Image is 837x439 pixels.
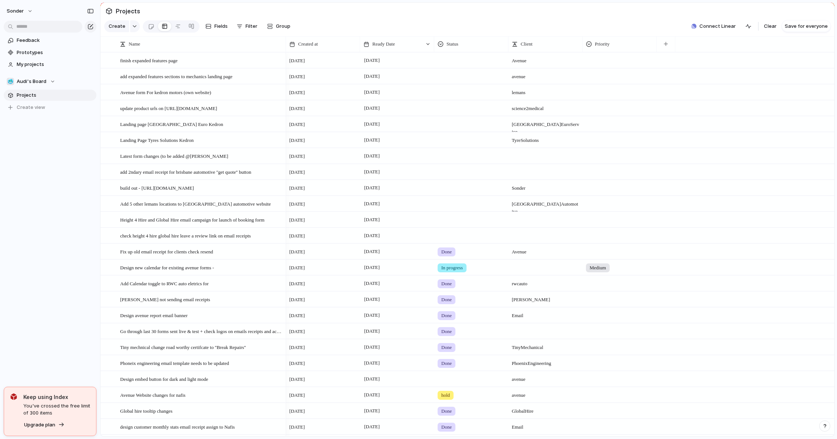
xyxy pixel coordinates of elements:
a: My projects [4,59,96,70]
span: lemans [509,85,582,96]
span: Global hire tooltip changes [120,406,172,415]
span: check height 4 hire global hire leave a review link on email receipts [120,231,251,240]
span: Add Calendar toggle to RWC auto eletrics for [120,279,209,287]
span: [DATE] [289,408,305,415]
span: [DATE] [362,136,382,144]
span: add 2ndary email receipt for brisbane automotive ''get quote'' button [120,167,251,176]
span: rwc auto [509,276,582,287]
span: [DATE] [289,105,305,112]
a: Prototypes [4,47,96,58]
span: Design avenue report email banner [120,311,188,319]
span: You've crossed the free limit of 300 items [23,402,90,417]
span: Email [509,308,582,319]
span: Priority [595,40,610,48]
span: Keep using Index [23,393,90,401]
span: Design embed button for dark and light mode [120,375,208,383]
span: [DATE] [362,263,382,272]
span: My projects [17,61,94,68]
span: [DATE] [289,423,305,431]
span: [DATE] [362,359,382,368]
span: Audi's Board [17,78,46,85]
span: Landing page [GEOGRAPHIC_DATA] Euro Kedron [120,120,223,128]
span: [DATE] [289,344,305,351]
span: [DATE] [362,56,382,65]
span: Save for everyone [785,23,828,30]
span: Latest form changes (to be added @[PERSON_NAME] [120,152,228,160]
span: [PERSON_NAME] not sending email receipts [120,295,210,303]
span: [GEOGRAPHIC_DATA] Euro Service [509,117,582,136]
span: Projects [114,4,142,18]
span: Upgrade plan [24,421,55,429]
span: [DATE] [362,183,382,192]
span: [DATE] [362,279,382,288]
span: Tiny Mechanical [509,340,582,351]
span: [DATE] [289,328,305,335]
span: [DATE] [362,104,382,113]
div: 🥶 [7,78,14,85]
span: Done [441,296,452,303]
span: avenue [509,69,582,80]
span: sonder [7,7,24,15]
span: [DATE] [362,375,382,383]
span: Avenue [509,53,582,64]
span: [DATE] [289,232,305,240]
span: build out - [URL][DOMAIN_NAME] [120,183,194,192]
span: [DATE] [362,231,382,240]
span: [DATE] [289,184,305,192]
span: Done [441,360,452,367]
span: Create [109,23,125,30]
span: Done [441,423,452,431]
span: finish expanded features page [120,56,178,64]
button: Connect Linear [688,21,739,32]
span: [DATE] [289,312,305,319]
span: [DATE] [289,57,305,64]
span: avenue [509,388,582,399]
span: [DATE] [289,169,305,176]
span: [DATE] [362,247,382,256]
span: hold [441,392,450,399]
span: Add 5 other lemans locations to [GEOGRAPHIC_DATA] automotive website [120,199,271,208]
span: Landing Page Tyres Solutions Kedron [120,136,194,144]
button: sonder [3,5,37,17]
span: Go through last 30 forms sent live & test + check logos on emails receipts and acurate details [120,327,283,335]
span: [DATE] [362,406,382,415]
a: Projects [4,90,96,101]
span: [DATE] [362,152,382,160]
span: Height 4 Hire and Global Hire email campaign for launch of booking form [120,215,264,224]
span: [DATE] [289,153,305,160]
span: [DATE] [289,360,305,367]
span: [DATE] [362,422,382,431]
span: avenue [509,372,582,383]
span: [DATE] [362,215,382,224]
span: [DATE] [362,88,382,97]
span: [DATE] [289,89,305,96]
span: Fix up old email receipt for clients check resend [120,247,213,256]
span: Prototypes [17,49,94,56]
span: [DATE] [289,296,305,303]
span: Avenue [509,244,582,256]
span: [DATE] [362,343,382,352]
span: Done [441,344,452,351]
button: Filter [234,20,260,32]
span: [DATE] [362,72,382,81]
span: Clear [764,23,777,30]
button: 🥶Audi's Board [4,76,96,87]
span: [DATE] [289,376,305,383]
span: [DATE] [289,248,305,256]
span: [DATE] [289,73,305,80]
span: [DATE] [362,199,382,208]
button: Upgrade plan [22,420,67,430]
span: Done [441,280,452,287]
span: [GEOGRAPHIC_DATA] Automotive [509,196,582,215]
span: update product urls on [URL][DOMAIN_NAME] [120,104,217,112]
button: Fields [202,20,231,32]
span: [DATE] [362,327,382,336]
span: Created at [298,40,318,48]
span: [DATE] [289,121,305,128]
span: In progress [441,264,463,272]
span: [DATE] [289,280,305,287]
span: Avenue form For kedron motors (own website) [120,88,211,96]
span: Client [521,40,533,48]
span: Filter [246,23,257,30]
span: Done [441,408,452,415]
